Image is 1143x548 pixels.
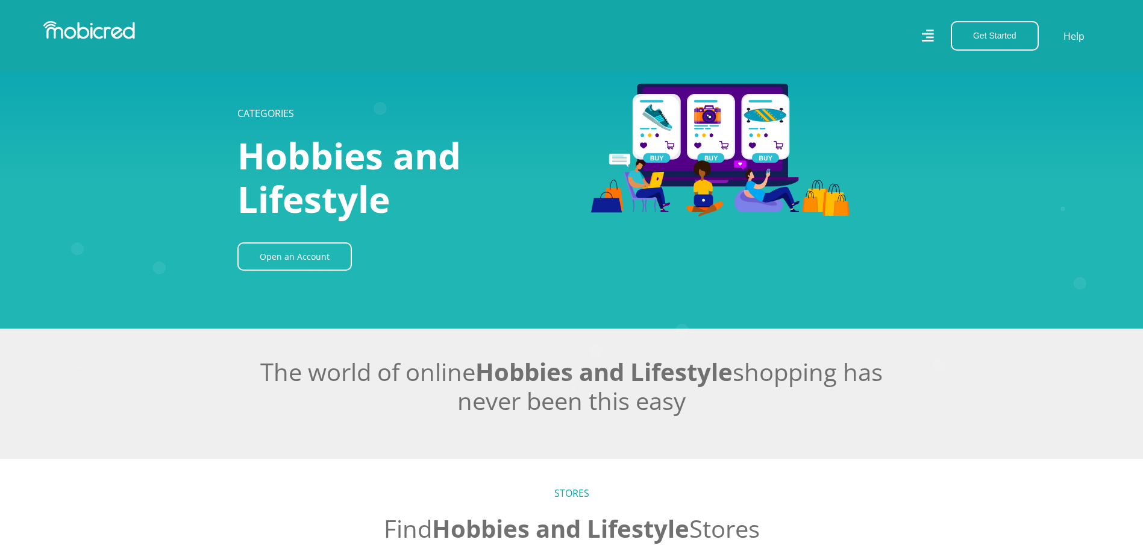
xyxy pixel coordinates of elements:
a: Help [1063,28,1085,44]
span: Hobbies and Lifestyle [237,131,461,224]
a: CATEGORIES [237,107,294,120]
img: Mobicred [43,21,135,39]
img: Hobbies and Lifestyle [524,65,906,230]
h2: Find Stores [237,514,906,543]
h5: STORES [237,488,906,499]
button: Get Started [951,21,1039,51]
a: Open an Account [237,242,352,271]
span: Hobbies and Lifestyle [432,512,689,545]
